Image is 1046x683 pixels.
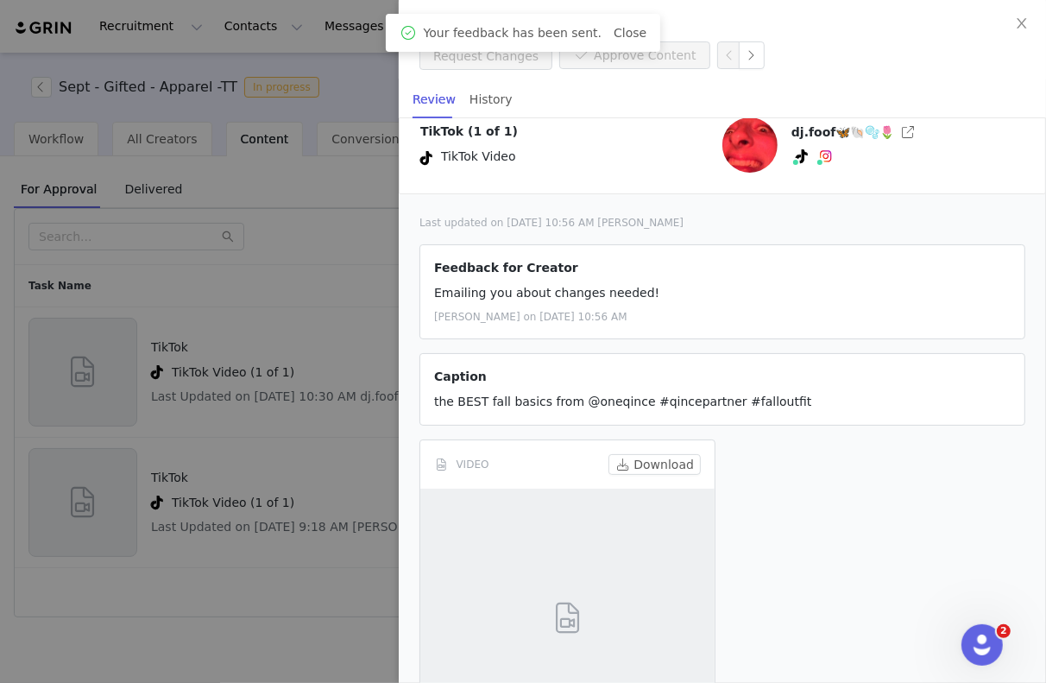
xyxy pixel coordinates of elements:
[424,24,602,42] span: Your feedback has been sent.
[434,259,1011,277] p: Feedback for Creator
[434,368,1011,386] p: Caption
[419,215,1025,231] div: Last updated on [DATE] 10:56 AM [PERSON_NAME]
[434,395,811,408] span: the BEST fall basics from @oneqince #qincepartner #falloutfit
[457,457,489,472] span: VIDEO
[997,624,1011,638] span: 2
[722,117,778,173] img: 75a5bab8-3b7c-4315-bde0-2a0f38ad4815.jpg
[819,149,833,163] img: instagram.svg
[441,148,516,168] span: TikTok Video
[434,284,1011,302] p: Emailing you about changes needed!
[608,454,701,475] button: Download
[961,624,1003,666] iframe: Intercom live chat
[614,26,646,40] a: Close
[434,309,1011,325] p: [PERSON_NAME] on [DATE] 10:56 AM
